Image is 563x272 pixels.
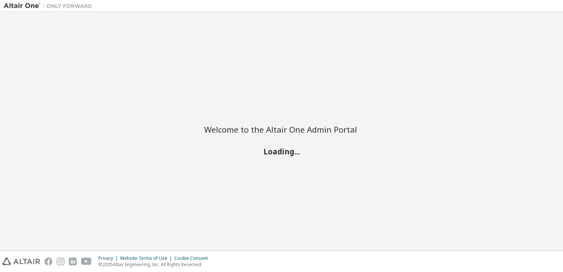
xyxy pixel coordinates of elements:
[4,2,96,10] img: Altair One
[2,258,40,265] img: altair_logo.svg
[57,258,64,265] img: instagram.svg
[69,258,77,265] img: linkedin.svg
[98,261,212,268] p: © 2025 Altair Engineering, Inc. All Rights Reserved.
[98,255,120,261] div: Privacy
[120,255,174,261] div: Website Terms of Use
[81,258,92,265] img: youtube.svg
[45,258,52,265] img: facebook.svg
[174,255,212,261] div: Cookie Consent
[204,147,359,156] h2: Loading...
[204,124,359,135] h2: Welcome to the Altair One Admin Portal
